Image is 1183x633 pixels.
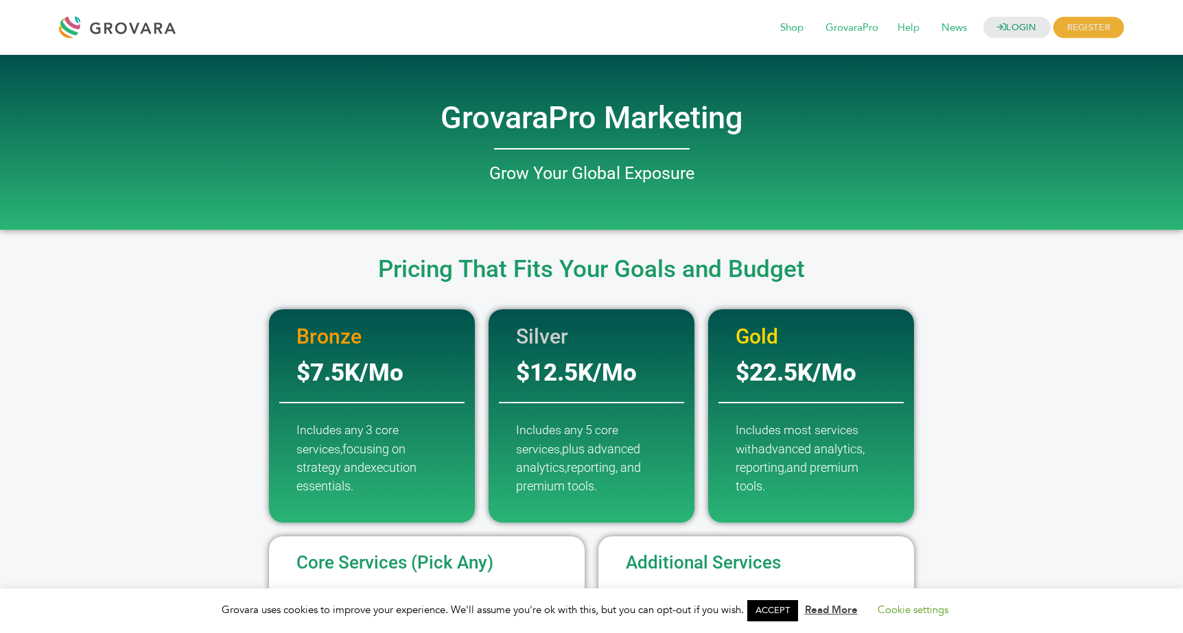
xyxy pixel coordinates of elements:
a: GrovaraPro [816,21,888,36]
h2: Bronze [296,326,468,347]
span: and premium tools. [736,460,858,493]
h2: $7.5K/Mo [296,361,468,385]
h2: Silver [516,326,688,347]
strong: 6. Analytics & Reporting [626,587,759,601]
h2: $22.5K/Mo [736,361,907,385]
span: GrovaraPro [816,15,888,41]
a: Shop [771,21,813,36]
span: focusing on strategy and [296,442,406,475]
h2: Gold [736,326,907,347]
span: Includes any 3 core services, [296,423,399,456]
span: News [932,15,976,41]
span: Help [888,15,929,41]
a: LOGIN [983,17,1051,38]
h2: $12.5K/Mo [516,361,688,385]
span: Includes most services with [736,423,858,456]
span: advanced analytics, reporting, [736,442,865,475]
span: eporting, and premium tools. [516,460,641,493]
span: Includes any 5 core services, [516,423,618,456]
h2: GrovaraPro Marketing [200,103,983,133]
a: Help [888,21,929,36]
b: 1. Media Strategy & Audit [296,587,438,601]
a: News [932,21,976,36]
span: Grovara uses cookies to improve your experience. We'll assume you're ok with this, but you can op... [222,603,962,617]
span: plus advanced analytics,r [516,442,640,475]
a: Read More [805,603,858,617]
span: Grow Your Global Exposure [489,163,694,183]
a: Cookie settings [878,603,948,617]
a: ACCEPT [747,600,798,621]
h2: Core Services (Pick Any) [296,553,578,571]
h2: Additional Services [626,553,907,571]
h2: Pricing That Fits Your Goals and Budget [200,257,983,281]
span: Shop [771,15,813,41]
span: REGISTER [1053,17,1124,38]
